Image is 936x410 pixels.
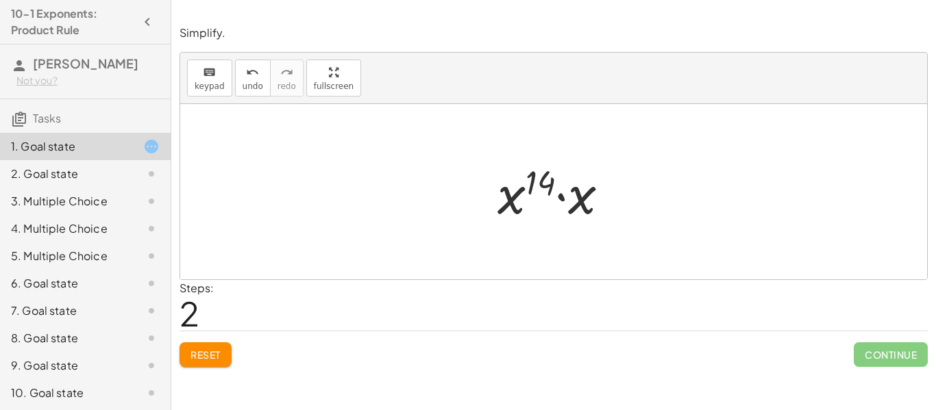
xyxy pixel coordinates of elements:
div: 2. Goal state [11,166,121,182]
div: 3. Multiple Choice [11,193,121,209]
label: Steps: [180,281,214,295]
i: Task not started. [143,193,160,209]
div: 9. Goal state [11,357,121,374]
span: 2 [180,292,199,334]
span: redo [278,81,296,91]
div: 6. Goal state [11,275,121,292]
i: Task not started. [143,248,160,264]
div: Not you? [16,74,160,88]
div: 8. Goal state [11,330,121,346]
i: Task not started. [143,330,160,346]
i: Task not started. [143,166,160,182]
p: Simplify. [180,25,928,41]
i: undo [246,64,259,81]
div: 4. Multiple Choice [11,220,121,237]
h4: 10-1 Exponents: Product Rule [11,5,135,38]
span: Reset [190,348,221,361]
div: 10. Goal state [11,385,121,401]
div: 5. Multiple Choice [11,248,121,264]
span: undo [243,81,263,91]
i: Task started. [143,138,160,155]
span: fullscreen [314,81,354,91]
i: redo [280,64,293,81]
div: 1. Goal state [11,138,121,155]
span: keypad [195,81,225,91]
span: [PERSON_NAME] [33,55,138,71]
i: Task not started. [143,357,160,374]
i: Task not started. [143,385,160,401]
i: Task not started. [143,303,160,319]
i: keyboard [203,64,216,81]
i: Task not started. [143,275,160,292]
button: redoredo [270,60,304,97]
span: Tasks [33,111,61,125]
i: Task not started. [143,220,160,237]
button: keyboardkeypad [187,60,232,97]
button: Reset [180,342,232,367]
button: fullscreen [306,60,361,97]
div: 7. Goal state [11,303,121,319]
button: undoundo [235,60,271,97]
